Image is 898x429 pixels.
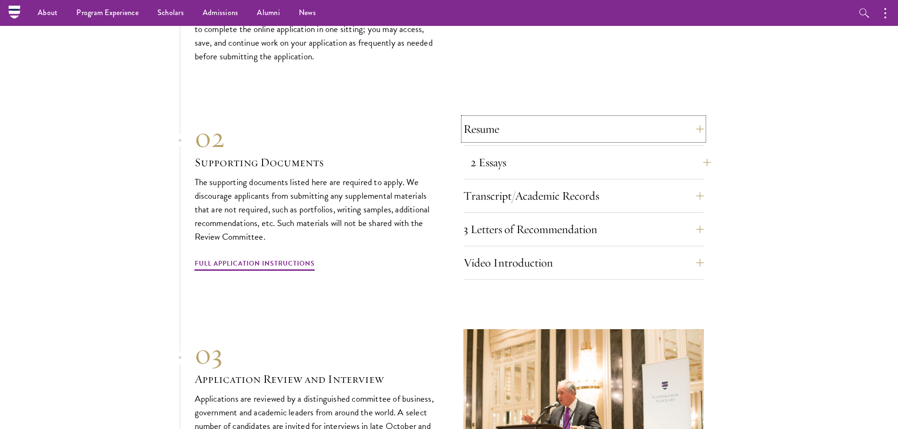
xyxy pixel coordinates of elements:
[463,251,704,274] button: Video Introduction
[463,185,704,207] button: Transcript/Academic Records
[463,118,704,140] button: Resume
[195,337,435,371] div: 03
[195,258,315,272] a: Full Application Instructions
[195,121,435,154] div: 02
[470,151,711,174] button: 2 Essays
[195,175,435,243] p: The supporting documents listed here are required to apply. We discourage applicants from submitt...
[195,371,435,387] h3: Application Review and Interview
[463,218,704,241] button: 3 Letters of Recommendation
[195,154,435,170] h3: Supporting Documents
